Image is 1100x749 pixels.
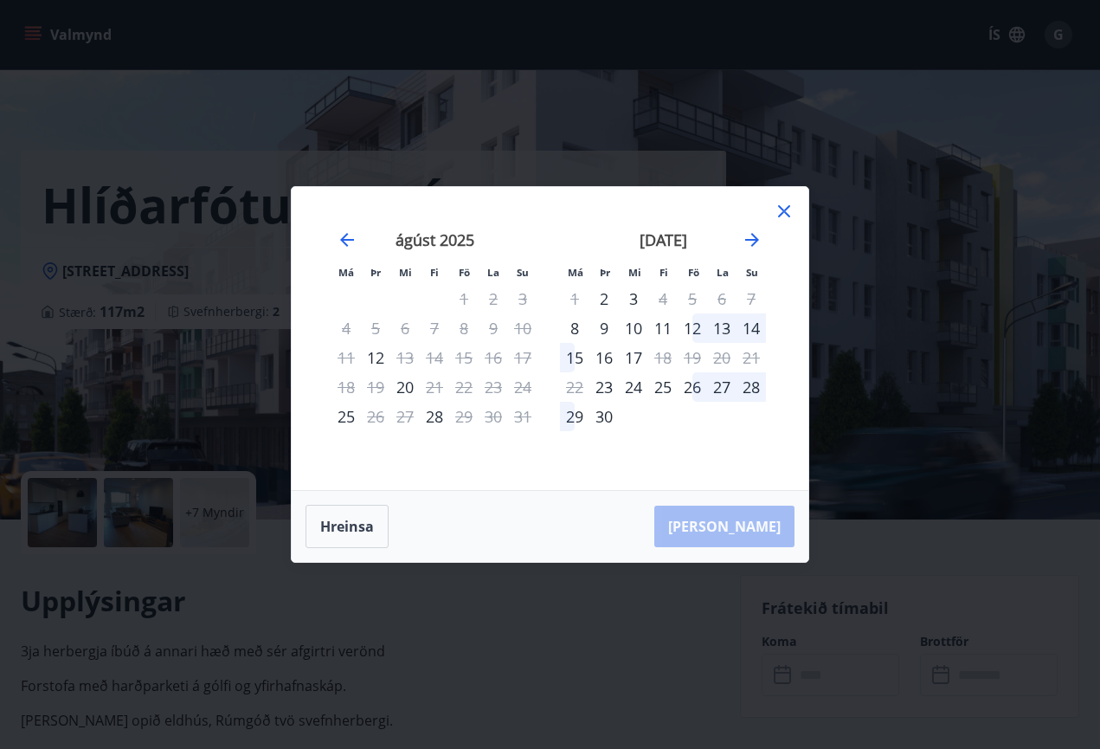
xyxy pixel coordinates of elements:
td: Choose þriðjudagur, 16. september 2025 as your check-in date. It’s available. [589,343,619,372]
td: Choose þriðjudagur, 23. september 2025 as your check-in date. It’s available. [589,372,619,402]
td: Not available. mánudagur, 11. ágúst 2025 [331,343,361,372]
div: 9 [589,313,619,343]
td: Choose mánudagur, 25. ágúst 2025 as your check-in date. It’s available. [331,402,361,431]
div: 30 [589,402,619,431]
div: Aðeins útritun í boði [390,343,420,372]
div: 24 [619,372,648,402]
td: Not available. laugardagur, 20. september 2025 [707,343,737,372]
td: Not available. sunnudagur, 21. september 2025 [737,343,766,372]
div: 14 [737,313,766,343]
td: Not available. föstudagur, 8. ágúst 2025 [449,313,479,343]
td: Not available. laugardagur, 16. ágúst 2025 [479,343,508,372]
small: La [717,266,729,279]
div: 3 [619,284,648,313]
td: Not available. sunnudagur, 7. september 2025 [737,284,766,313]
div: Aðeins útritun í boði [449,402,479,431]
div: 16 [589,343,619,372]
small: Mi [628,266,641,279]
td: Choose miðvikudagur, 3. september 2025 as your check-in date. It’s available. [619,284,648,313]
td: Choose miðvikudagur, 24. september 2025 as your check-in date. It’s available. [619,372,648,402]
td: Not available. föstudagur, 15. ágúst 2025 [449,343,479,372]
div: 26 [678,372,707,402]
td: Choose sunnudagur, 14. september 2025 as your check-in date. It’s available. [737,313,766,343]
td: Not available. fimmtudagur, 21. ágúst 2025 [420,372,449,402]
button: Hreinsa [306,505,389,548]
div: 12 [678,313,707,343]
td: Not available. föstudagur, 19. september 2025 [678,343,707,372]
div: Move backward to switch to the previous month. [337,229,357,250]
td: Choose þriðjudagur, 9. september 2025 as your check-in date. It’s available. [589,313,619,343]
td: Not available. sunnudagur, 17. ágúst 2025 [508,343,537,372]
small: Má [338,266,354,279]
strong: [DATE] [640,229,687,250]
td: Not available. mánudagur, 22. september 2025 [560,372,589,402]
td: Not available. fimmtudagur, 14. ágúst 2025 [420,343,449,372]
td: Not available. sunnudagur, 10. ágúst 2025 [508,313,537,343]
td: Not available. föstudagur, 5. september 2025 [678,284,707,313]
div: 17 [619,343,648,372]
td: Choose mánudagur, 15. september 2025 as your check-in date. It’s available. [560,343,589,372]
small: Má [568,266,583,279]
td: Not available. þriðjudagur, 5. ágúst 2025 [361,313,390,343]
small: Mi [399,266,412,279]
td: Not available. fimmtudagur, 18. september 2025 [648,343,678,372]
div: 27 [707,372,737,402]
small: Fö [459,266,470,279]
td: Choose þriðjudagur, 12. ágúst 2025 as your check-in date. It’s available. [361,343,390,372]
td: Choose mánudagur, 29. september 2025 as your check-in date. It’s available. [560,402,589,431]
td: Not available. sunnudagur, 31. ágúst 2025 [508,402,537,431]
small: Fö [688,266,699,279]
td: Choose miðvikudagur, 10. september 2025 as your check-in date. It’s available. [619,313,648,343]
div: Calendar [312,208,788,469]
div: 29 [560,402,589,431]
td: Choose föstudagur, 12. september 2025 as your check-in date. It’s available. [678,313,707,343]
td: Not available. mánudagur, 1. september 2025 [560,284,589,313]
td: Not available. laugardagur, 30. ágúst 2025 [479,402,508,431]
div: Aðeins innritun í boði [390,372,420,402]
td: Not available. mánudagur, 18. ágúst 2025 [331,372,361,402]
td: Not available. sunnudagur, 3. ágúst 2025 [508,284,537,313]
td: Choose föstudagur, 26. september 2025 as your check-in date. It’s available. [678,372,707,402]
td: Choose sunnudagur, 28. september 2025 as your check-in date. It’s available. [737,372,766,402]
td: Not available. mánudagur, 4. ágúst 2025 [331,313,361,343]
div: Aðeins innritun í boði [331,402,361,431]
small: Fi [430,266,439,279]
td: Not available. þriðjudagur, 19. ágúst 2025 [361,372,390,402]
small: Þr [370,266,381,279]
td: Not available. laugardagur, 9. ágúst 2025 [479,313,508,343]
td: Choose laugardagur, 13. september 2025 as your check-in date. It’s available. [707,313,737,343]
div: 25 [648,372,678,402]
small: Su [517,266,529,279]
small: Su [746,266,758,279]
td: Not available. laugardagur, 23. ágúst 2025 [479,372,508,402]
div: Aðeins innritun í boði [589,372,619,402]
td: Not available. miðvikudagur, 6. ágúst 2025 [390,313,420,343]
td: Choose miðvikudagur, 20. ágúst 2025 as your check-in date. It’s available. [390,372,420,402]
div: Aðeins útritun í boði [361,402,390,431]
td: Choose mánudagur, 8. september 2025 as your check-in date. It’s available. [560,313,589,343]
div: Aðeins innritun í boði [420,402,449,431]
td: Not available. fimmtudagur, 7. ágúst 2025 [420,313,449,343]
td: Choose fimmtudagur, 11. september 2025 as your check-in date. It’s available. [648,313,678,343]
div: Aðeins innritun í boði [361,343,390,372]
td: Not available. fimmtudagur, 4. september 2025 [648,284,678,313]
div: Aðeins útritun í boði [648,284,678,313]
div: Move forward to switch to the next month. [742,229,762,250]
td: Not available. miðvikudagur, 27. ágúst 2025 [390,402,420,431]
small: La [487,266,499,279]
td: Choose miðvikudagur, 17. september 2025 as your check-in date. It’s available. [619,343,648,372]
td: Choose fimmtudagur, 28. ágúst 2025 as your check-in date. It’s available. [420,402,449,431]
small: Þr [600,266,610,279]
td: Not available. föstudagur, 1. ágúst 2025 [449,284,479,313]
small: Fi [659,266,668,279]
div: 15 [560,343,589,372]
strong: ágúst 2025 [396,229,474,250]
td: Choose fimmtudagur, 25. september 2025 as your check-in date. It’s available. [648,372,678,402]
td: Not available. föstudagur, 22. ágúst 2025 [449,372,479,402]
div: 11 [648,313,678,343]
div: Aðeins innritun í boði [560,313,589,343]
div: 28 [737,372,766,402]
div: 13 [707,313,737,343]
div: Aðeins útritun í boði [420,372,449,402]
div: Aðeins útritun í boði [648,343,678,372]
